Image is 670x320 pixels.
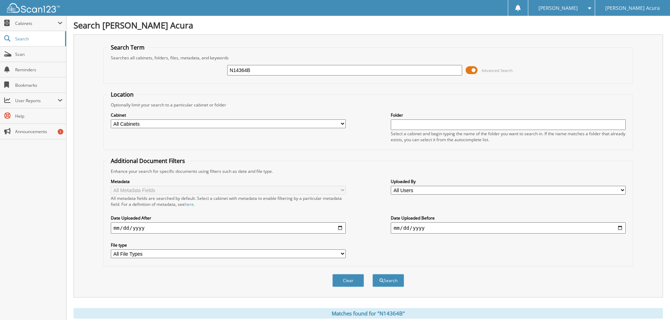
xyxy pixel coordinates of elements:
legend: Search Term [107,44,148,51]
span: [PERSON_NAME] [538,6,578,10]
legend: Location [107,91,137,98]
span: Cabinets [15,20,58,26]
legend: Additional Document Filters [107,157,189,165]
span: Advanced Search [481,68,513,73]
div: Enhance your search for specific documents using filters such as date and file type. [107,168,629,174]
div: Matches found for "N14364B" [74,308,663,319]
a: here [185,201,194,207]
h1: Search [PERSON_NAME] Acura [74,19,663,31]
label: Date Uploaded Before [391,215,626,221]
span: Help [15,113,63,119]
label: Folder [391,112,626,118]
span: Reminders [15,67,63,73]
span: Announcements [15,129,63,135]
div: Select a cabinet and begin typing the name of the folder you want to search in. If the name match... [391,131,626,143]
img: scan123-logo-white.svg [7,3,60,13]
span: [PERSON_NAME] Acura [605,6,660,10]
div: Optionally limit your search to a particular cabinet or folder [107,102,629,108]
div: All metadata fields are searched by default. Select a cabinet with metadata to enable filtering b... [111,195,346,207]
label: File type [111,242,346,248]
button: Search [372,274,404,287]
span: Search [15,36,62,42]
input: end [391,222,626,234]
label: Metadata [111,178,346,184]
div: 1 [58,129,63,135]
span: Bookmarks [15,82,63,88]
span: User Reports [15,98,58,104]
div: Searches all cabinets, folders, files, metadata, and keywords [107,55,629,61]
label: Uploaded By [391,178,626,184]
input: start [111,222,346,234]
span: Scan [15,51,63,57]
button: Clear [332,274,364,287]
label: Date Uploaded After [111,215,346,221]
label: Cabinet [111,112,346,118]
